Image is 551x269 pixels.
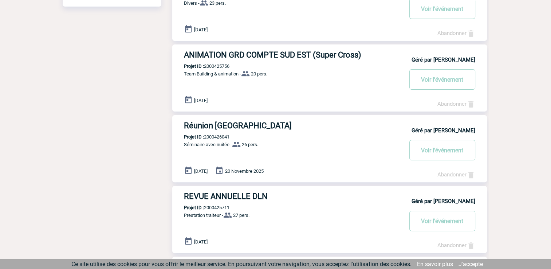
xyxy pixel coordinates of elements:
[184,213,223,218] span: Prestation traiteur -
[409,69,475,90] button: Voir l'événement
[437,242,475,249] a: Abandonner
[184,0,200,6] span: Divers -
[172,134,229,140] p: 2000426041
[458,261,483,268] a: J'accepte
[71,261,412,268] span: Ce site utilise des cookies pour vous offrir le meilleur service. En poursuivant votre navigation...
[194,98,208,103] span: [DATE]
[242,142,258,147] span: 26 pers.
[225,168,264,174] span: 20 Novembre 2025
[209,0,226,6] span: 23 pers.
[172,50,487,59] a: ANIMATION GRD COMPTE SUD EST (Super Cross)
[194,168,208,174] span: [DATE]
[412,127,475,134] b: Géré par [PERSON_NAME]
[437,101,475,107] a: Abandonner
[172,205,229,210] p: 2000425711
[184,71,241,77] span: Team Building & animation -
[172,121,487,130] a: Réunion [GEOGRAPHIC_DATA]
[184,192,402,201] h3: REVUE ANNUELLE DLN
[194,239,208,245] span: [DATE]
[437,171,475,178] a: Abandonner
[409,140,475,160] button: Voir l'événement
[417,261,453,268] a: En savoir plus
[184,205,204,210] b: Projet ID :
[251,71,267,77] span: 20 pers.
[437,30,475,36] a: Abandonner
[184,134,204,140] b: Projet ID :
[184,63,204,69] b: Projet ID :
[172,192,487,201] a: REVUE ANNUELLE DLN
[184,121,402,130] h3: Réunion [GEOGRAPHIC_DATA]
[172,63,229,69] p: 2000425756
[184,142,232,147] span: Séminaire avec nuitée -
[184,50,402,59] h3: ANIMATION GRD COMPTE SUD EST (Super Cross)
[409,211,475,231] button: Voir l'événement
[412,198,475,204] b: Géré par [PERSON_NAME]
[233,213,249,218] span: 27 pers.
[194,27,208,32] span: [DATE]
[412,56,475,63] b: Géré par [PERSON_NAME]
